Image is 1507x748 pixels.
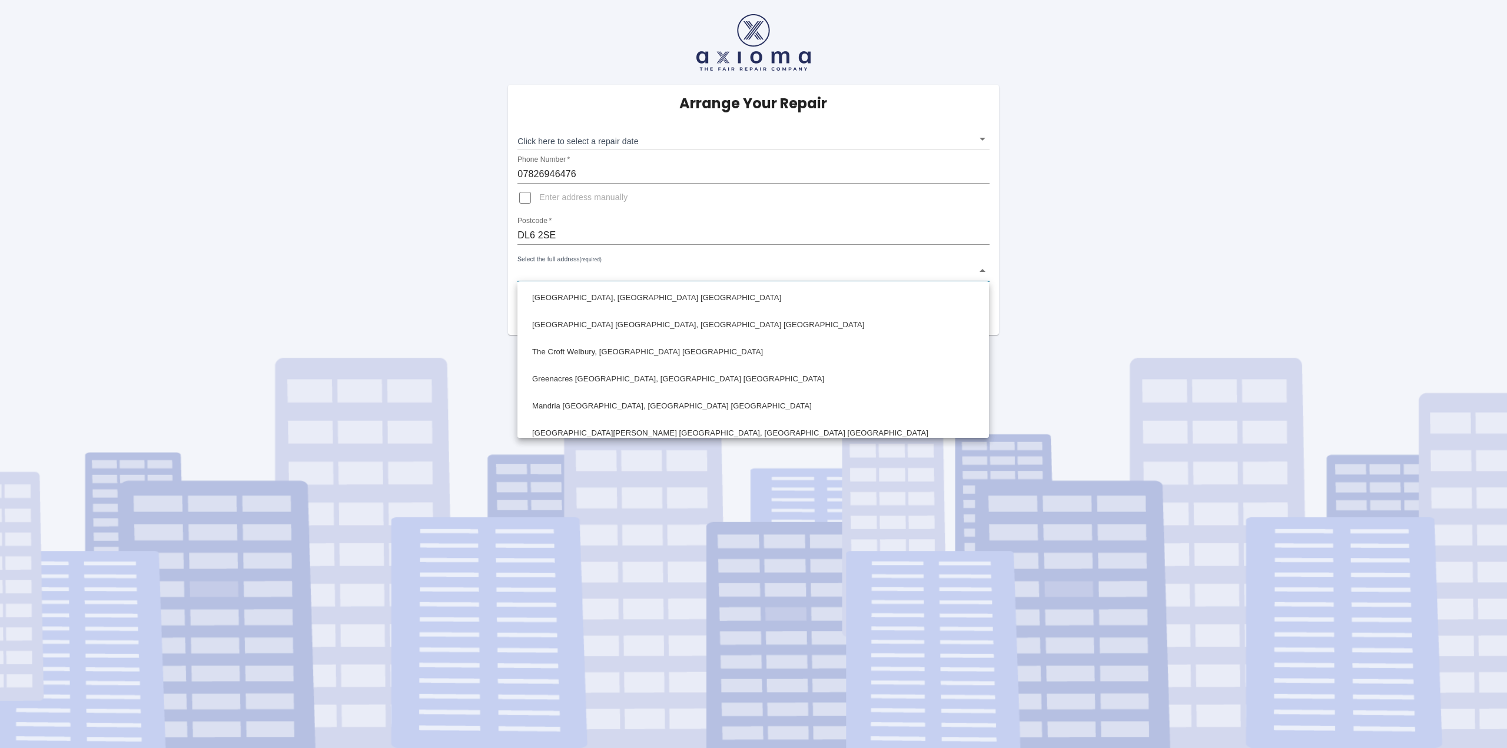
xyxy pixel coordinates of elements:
li: The Croft Welbury, [GEOGRAPHIC_DATA] [GEOGRAPHIC_DATA] [520,338,986,365]
li: [GEOGRAPHIC_DATA], [GEOGRAPHIC_DATA] [GEOGRAPHIC_DATA] [520,284,986,311]
li: [GEOGRAPHIC_DATA][PERSON_NAME] [GEOGRAPHIC_DATA], [GEOGRAPHIC_DATA] [GEOGRAPHIC_DATA] [520,420,986,447]
li: [GEOGRAPHIC_DATA] [GEOGRAPHIC_DATA], [GEOGRAPHIC_DATA] [GEOGRAPHIC_DATA] [520,311,986,338]
li: Mandria [GEOGRAPHIC_DATA], [GEOGRAPHIC_DATA] [GEOGRAPHIC_DATA] [520,393,986,420]
li: Greenacres [GEOGRAPHIC_DATA], [GEOGRAPHIC_DATA] [GEOGRAPHIC_DATA] [520,365,986,393]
